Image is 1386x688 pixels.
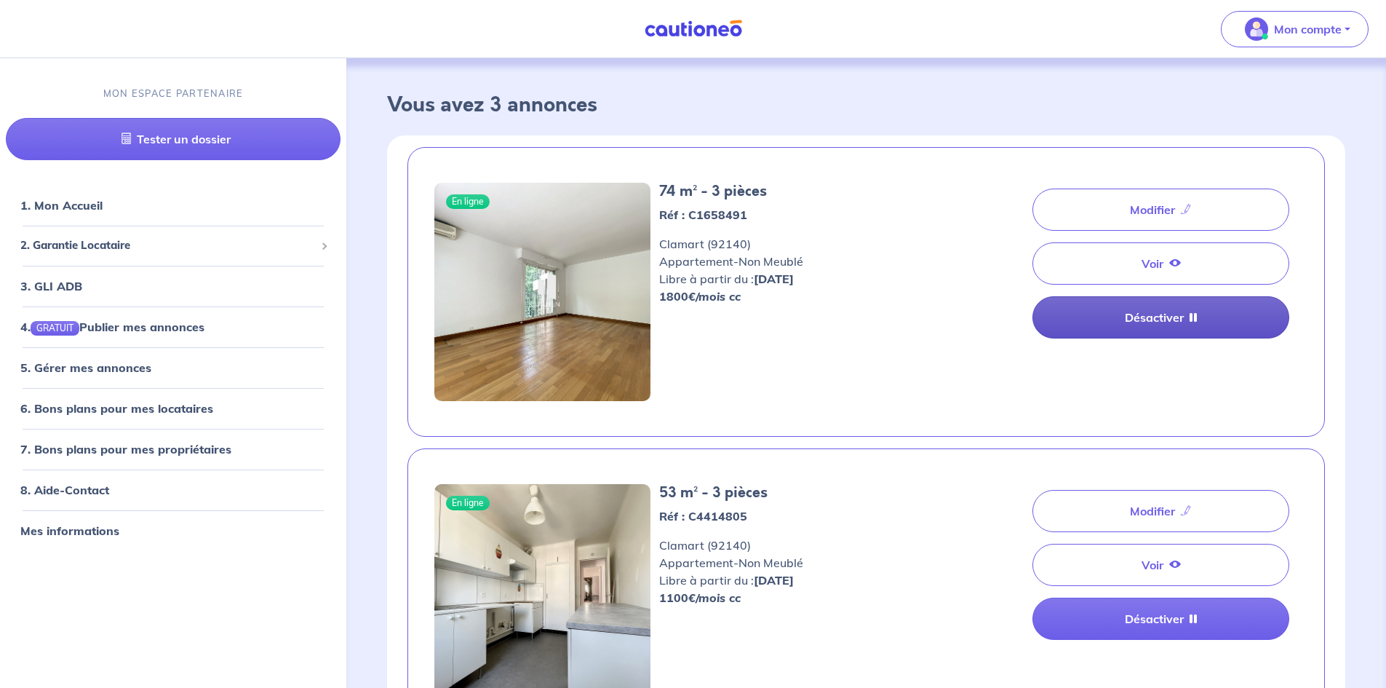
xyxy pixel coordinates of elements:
strong: Réf : C4414805 [659,509,747,523]
span: 2. Garantie Locataire [20,237,315,254]
a: Tester un dossier [6,118,340,160]
a: Modifier [1032,189,1289,231]
a: 8. Aide-Contact [20,482,109,497]
div: 6. Bons plans pour mes locataires [6,393,340,422]
span: En ligne [446,496,490,510]
div: 5. Gérer mes annonces [6,352,340,381]
p: Libre à partir du : [659,270,930,288]
h5: 74 m² - 3 pièces [659,183,930,200]
img: Cautioneo [639,20,748,38]
h5: 53 m² - 3 pièces [659,484,930,502]
a: 6. Bons plans pour mes locataires [20,400,213,415]
p: Libre à partir du : [659,572,930,589]
em: €/mois cc [688,590,741,605]
a: 7. Bons plans pour mes propriétaires [20,441,231,456]
a: 1. Mon Accueil [20,198,103,213]
div: 7. Bons plans pour mes propriétaires [6,434,340,463]
h3: Vous avez 3 annonces [387,93,1345,118]
button: illu_account_valid_menu.svgMon compte [1221,11,1369,47]
div: 2. Garantie Locataire [6,232,340,260]
strong: 1800 [659,289,741,304]
div: 1. Mon Accueil [6,191,340,220]
p: MON ESPACE PARTENAIRE [103,87,244,100]
div: 3. GLI ADB [6,271,340,300]
a: 5. Gérer mes annonces [20,360,151,374]
a: Désactiver [1032,598,1289,640]
span: Clamart (92140) Appartement - Non Meublé [659,538,930,589]
em: €/mois cc [688,289,741,304]
p: Mon compte [1274,20,1342,38]
div: 4.GRATUITPublier mes annonces [6,312,340,341]
a: 3. GLI ADB [20,278,82,293]
span: Clamart (92140) Appartement - Non Meublé [659,237,930,288]
a: Mes informations [20,523,119,537]
a: 4.GRATUITPublier mes annonces [20,319,204,333]
img: Weil-1654776062_1654776464_76507_4f372ec.jpg [434,183,650,401]
a: Voir [1032,544,1289,586]
a: Voir [1032,242,1289,285]
strong: 1100 [659,590,741,605]
strong: [DATE] [754,272,794,286]
div: Mes informations [6,515,340,545]
strong: Réf : C1658491 [659,207,747,222]
strong: [DATE] [754,573,794,588]
span: En ligne [446,194,490,209]
a: Désactiver [1032,296,1289,339]
a: Modifier [1032,490,1289,532]
div: 8. Aide-Contact [6,475,340,504]
img: illu_account_valid_menu.svg [1245,17,1268,41]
